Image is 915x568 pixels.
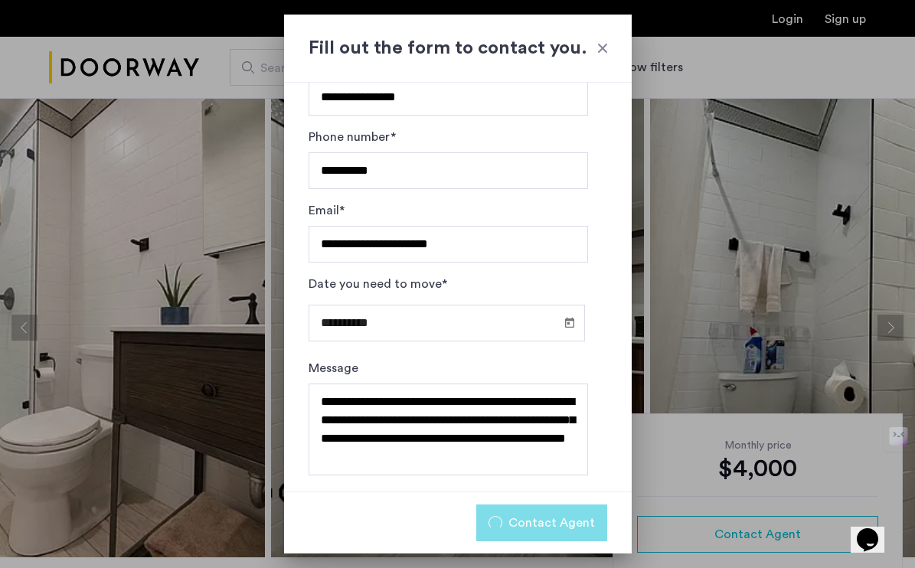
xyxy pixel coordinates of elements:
[560,313,579,331] button: Open calendar
[508,514,595,532] span: Contact Agent
[851,507,900,553] iframe: chat widget
[309,34,607,62] h2: Fill out the form to contact you.
[476,504,607,541] button: button
[309,275,447,293] label: Date you need to move*
[309,128,396,146] label: Phone number*
[309,201,345,220] label: Email*
[309,359,358,377] label: Message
